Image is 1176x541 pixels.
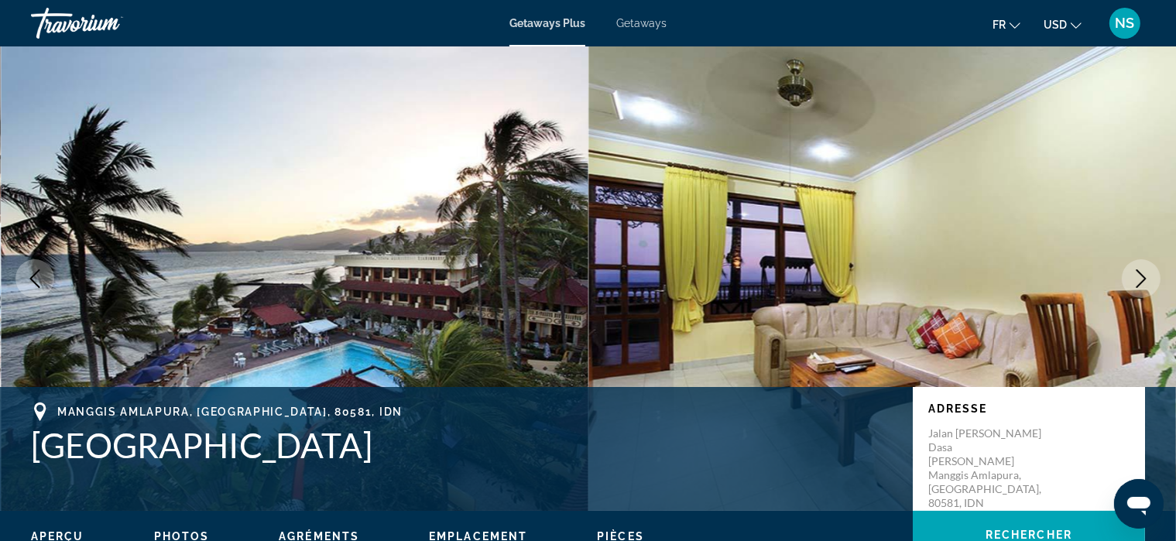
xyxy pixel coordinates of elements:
button: Change currency [1044,13,1082,36]
span: fr [993,19,1006,31]
button: User Menu [1105,7,1145,39]
h1: [GEOGRAPHIC_DATA] [31,425,897,465]
span: USD [1044,19,1067,31]
button: Change language [993,13,1020,36]
button: Previous image [15,259,54,298]
span: NS [1116,15,1135,31]
a: Travorium [31,3,186,43]
button: Next image [1122,259,1161,298]
span: Rechercher [986,529,1072,541]
span: Manggis Amlapura, [GEOGRAPHIC_DATA], 80581, IDN [57,406,403,418]
iframe: Bouton de lancement de la fenêtre de messagerie [1114,479,1164,529]
p: Jalan [PERSON_NAME] Dasa [PERSON_NAME] Manggis Amlapura, [GEOGRAPHIC_DATA], 80581, IDN [928,426,1052,510]
a: Getaways [616,17,667,29]
a: Getaways Plus [509,17,585,29]
p: Adresse [928,402,1130,415]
